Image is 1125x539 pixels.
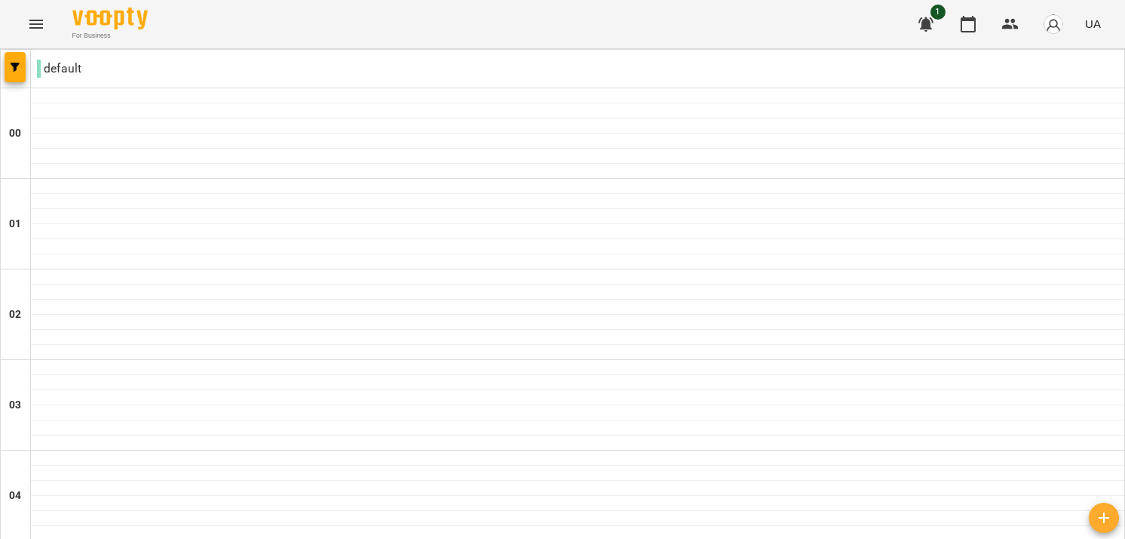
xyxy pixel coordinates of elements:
button: Створити урок [1089,503,1119,533]
span: UA [1085,16,1101,32]
img: Voopty Logo [72,8,148,29]
span: 1 [930,5,946,20]
span: For Business [72,31,148,41]
img: avatar_s.png [1043,14,1064,35]
h6: 03 [9,397,21,414]
h6: 04 [9,488,21,504]
h6: 01 [9,216,21,233]
h6: 02 [9,306,21,323]
button: UA [1079,10,1107,38]
h6: 00 [9,125,21,142]
p: default [37,60,81,78]
button: Menu [18,6,54,42]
